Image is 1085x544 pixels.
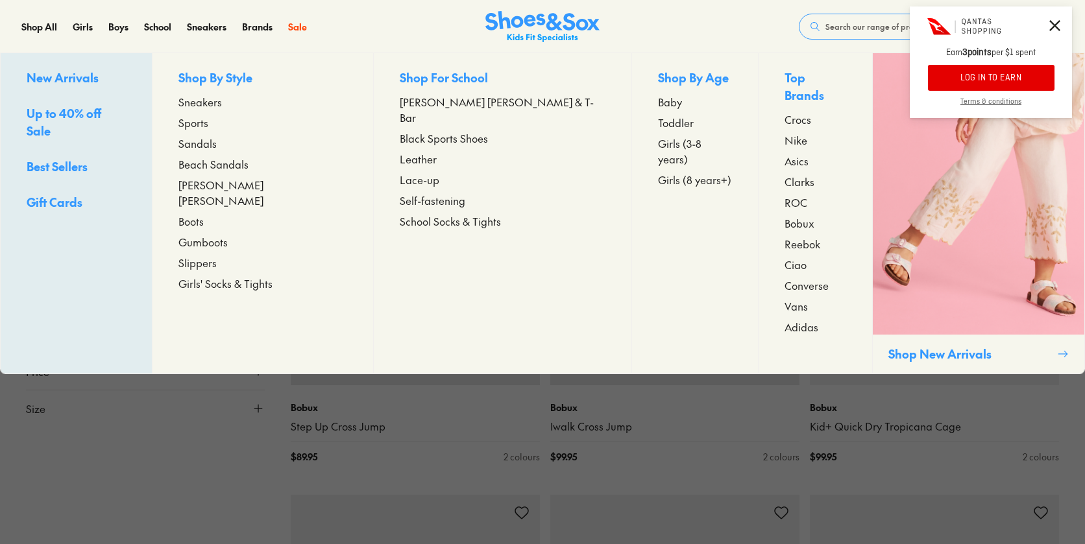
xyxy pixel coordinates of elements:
span: Slippers [178,255,217,270]
span: Shop All [21,20,57,33]
a: Sneakers [178,94,347,110]
span: Search our range of products [825,21,933,32]
a: Baby [658,94,732,110]
div: 2 colours [504,450,540,464]
span: $ 89.95 [291,450,317,464]
a: Adidas [785,319,846,335]
a: Iwalk Cross Jump [550,420,799,434]
a: Self-fastening [400,193,605,208]
a: New Arrivals [27,69,126,89]
span: Sneakers [178,94,222,110]
a: Leather [400,151,605,167]
a: Nike [785,132,846,148]
strong: 3 points [962,47,992,58]
span: Asics [785,153,809,169]
a: School [144,20,171,34]
span: [PERSON_NAME] [PERSON_NAME] [178,177,347,208]
span: Adidas [785,319,818,335]
span: Sneakers [187,20,226,33]
p: Bobux [810,401,1059,414]
span: Baby [658,94,682,110]
a: Bobux [785,215,846,231]
a: Best Sellers [27,158,126,178]
a: Reebok [785,236,846,252]
span: Sandals [178,136,217,151]
a: Converse [785,278,846,293]
a: Slippers [178,255,347,270]
span: School Socks & Tights [400,213,501,229]
a: Step Up Cross Jump [291,420,540,434]
span: Self-fastening [400,193,465,208]
a: Boys [108,20,128,34]
span: Bobux [785,215,814,231]
div: 2 colours [1023,450,1059,464]
span: Toddler [658,115,694,130]
a: Crocs [785,112,846,127]
span: Up to 40% off Sale [27,105,101,139]
span: Gift Cards [27,194,82,210]
a: Shop All [21,20,57,34]
span: Reebok [785,236,820,252]
span: Black Sports Shoes [400,130,488,146]
p: Top Brands [785,69,846,106]
span: ROC [785,195,807,210]
a: Brands [242,20,273,34]
a: Sports [178,115,347,130]
span: New Arrivals [27,69,99,86]
a: Clarks [785,174,846,189]
a: Boots [178,213,347,229]
a: Girls (3-8 years) [658,136,732,167]
span: $ 99.95 [550,450,577,464]
p: Shop New Arrivals [888,345,1052,362]
span: $ 99.95 [810,450,836,464]
div: 2 colours [763,450,799,464]
a: Kid+ Quick Dry Tropicana Cage [810,420,1059,434]
p: Earn per $1 spent [910,47,1072,65]
span: Vans [785,298,808,314]
a: Shoes & Sox [485,11,600,43]
a: Black Sports Shoes [400,130,605,146]
button: LOG IN TO EARN [928,65,1055,91]
button: Size [26,390,265,427]
a: Sale [288,20,307,34]
span: Clarks [785,174,814,189]
a: Sandals [178,136,347,151]
span: Girls (8 years+) [658,172,731,187]
a: Beach Sandals [178,156,347,172]
button: Search our range of products [799,14,986,40]
a: Lace-up [400,172,605,187]
span: Best Sellers [27,158,88,174]
span: Leather [400,151,437,167]
a: Gift Cards [27,193,126,213]
span: Lace-up [400,172,439,187]
span: Boots [178,213,204,229]
span: School [144,20,171,33]
p: Bobux [291,401,540,414]
span: Beach Sandals [178,156,249,172]
span: Size [26,401,45,416]
span: Girls' Socks & Tights [178,276,273,291]
img: SNS_Logo_Responsive.svg [485,11,600,43]
a: Vans [785,298,846,314]
p: Shop By Style [178,69,347,89]
a: Ciao [785,257,846,272]
a: Gumboots [178,234,347,250]
p: Shop For School [400,69,605,89]
a: Toddler [658,115,732,130]
span: Crocs [785,112,811,127]
a: Girls (8 years+) [658,172,732,187]
span: Sports [178,115,208,130]
span: Gumboots [178,234,228,250]
a: ROC [785,195,846,210]
a: Girls' Socks & Tights [178,276,347,291]
p: Shop By Age [658,69,732,89]
a: School Socks & Tights [400,213,605,229]
a: [PERSON_NAME] [PERSON_NAME] & T-Bar [400,94,605,125]
a: Shop New Arrivals [872,53,1084,373]
span: Nike [785,132,807,148]
a: Up to 40% off Sale [27,104,126,142]
span: Boys [108,20,128,33]
p: Bobux [550,401,799,414]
